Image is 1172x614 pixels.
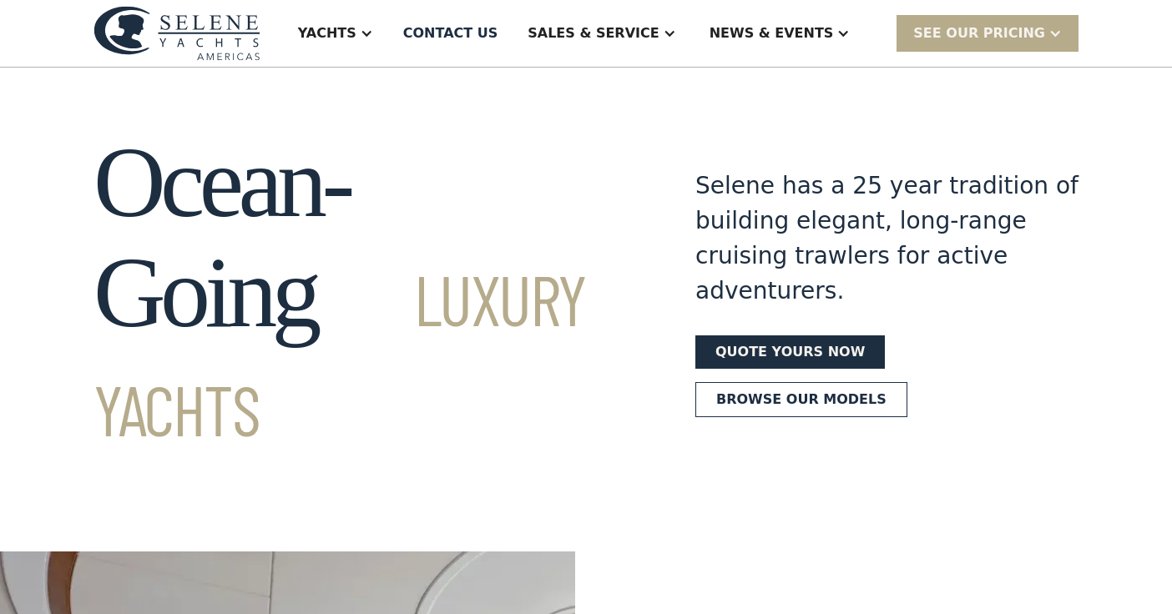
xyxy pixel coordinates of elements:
[93,128,635,458] h1: Ocean-Going
[298,23,356,43] div: Yachts
[710,23,834,43] div: News & EVENTS
[695,335,885,369] a: Quote yours now
[93,6,260,60] img: logo
[93,256,586,450] span: Luxury Yachts
[897,15,1079,51] div: SEE Our Pricing
[695,169,1079,309] div: Selene has a 25 year tradition of building elegant, long-range cruising trawlers for active adven...
[528,23,659,43] div: Sales & Service
[695,382,907,417] a: Browse our models
[913,23,1045,43] div: SEE Our Pricing
[403,23,498,43] div: Contact US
